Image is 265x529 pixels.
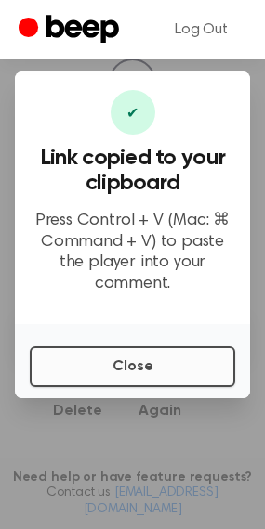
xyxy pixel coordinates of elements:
p: Press Control + V (Mac: ⌘ Command + V) to paste the player into your comment. [30,211,235,294]
a: Beep [19,12,124,48]
button: Close [30,346,235,387]
a: Log Out [156,7,246,52]
div: ✔ [111,90,155,135]
h3: Link copied to your clipboard [30,146,235,196]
